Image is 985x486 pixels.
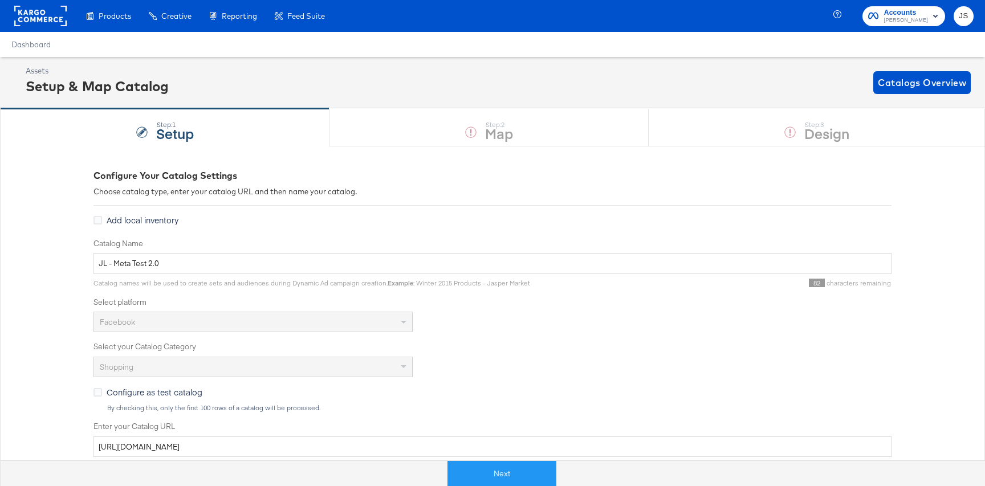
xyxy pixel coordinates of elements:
div: By checking this, only the first 100 rows of a catalog will be processed. [107,404,892,412]
input: Enter Catalog URL, e.g. http://www.example.com/products.xml [93,436,892,458]
span: 82 [809,279,825,287]
div: Setup & Map Catalog [26,76,169,96]
span: JS [958,10,969,23]
button: Accounts[PERSON_NAME] [862,6,945,26]
div: characters remaining [530,279,892,288]
span: Reporting [222,11,257,21]
span: Creative [161,11,192,21]
span: Feed Suite [287,11,325,21]
div: Assets [26,66,169,76]
span: [PERSON_NAME] [884,16,928,25]
strong: Example [388,279,413,287]
strong: Setup [156,124,194,142]
input: Name your catalog e.g. My Dynamic Product Catalog [93,253,892,274]
button: Catalogs Overview [873,71,971,94]
span: Catalogs Overview [878,75,966,91]
label: Select your Catalog Category [93,341,892,352]
span: Shopping [100,362,133,372]
span: Facebook [100,317,135,327]
span: Catalog names will be used to create sets and audiences during Dynamic Ad campaign creation. : Wi... [93,279,530,287]
div: Configure Your Catalog Settings [93,169,892,182]
div: Step: 1 [156,121,194,129]
a: Dashboard [11,40,51,49]
span: Configure as test catalog [107,386,202,398]
label: Enter your Catalog URL [93,421,892,432]
label: Select platform [93,297,892,308]
span: Accounts [884,7,928,19]
span: Add local inventory [107,214,178,226]
div: Choose catalog type, enter your catalog URL and then name your catalog. [93,186,892,197]
button: JS [954,6,974,26]
span: Products [99,11,131,21]
label: Catalog Name [93,238,892,249]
